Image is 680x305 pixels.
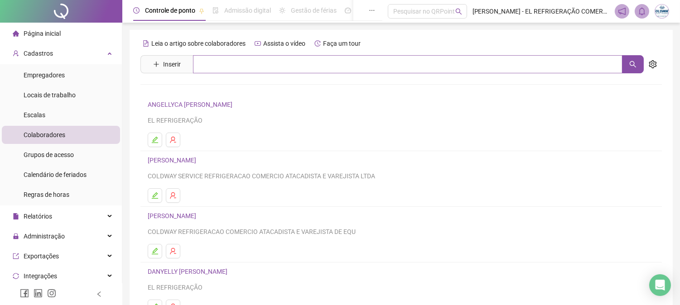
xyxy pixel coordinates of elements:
[13,50,19,57] span: user-add
[24,71,65,79] span: Empregadores
[24,233,65,240] span: Administração
[13,30,19,37] span: home
[34,289,43,298] span: linkedin
[133,7,140,14] span: clock-circle
[148,171,655,181] div: COLDWAY SERVICE REFRIGERACAO COMERCIO ATACADISTA E VAREJISTA LTDA
[47,289,56,298] span: instagram
[649,274,671,296] div: Open Intercom Messenger
[24,171,87,178] span: Calendário de feriados
[369,7,375,14] span: ellipsis
[279,7,285,14] span: sun
[169,192,177,199] span: user-delete
[24,30,61,37] span: Página inicial
[649,60,657,68] span: setting
[153,61,159,67] span: plus
[455,8,462,15] span: search
[345,7,351,14] span: dashboard
[24,151,74,158] span: Grupos de acesso
[145,7,195,14] span: Controle de ponto
[224,7,271,14] span: Admissão digital
[199,8,204,14] span: pushpin
[148,227,655,237] div: COLDWAY REFRIGERACAO COMERCIO ATACADISTA E VAREJISTA DE EQU
[146,57,188,71] button: Inserir
[255,40,261,47] span: youtube
[163,59,181,69] span: Inserir
[13,213,19,219] span: file
[13,233,19,239] span: lock
[638,7,646,15] span: bell
[655,5,669,18] img: 29308
[148,282,655,292] div: EL REFRIGERAÇÃO
[24,111,45,119] span: Escalas
[96,291,102,297] span: left
[20,289,29,298] span: facebook
[473,6,609,16] span: [PERSON_NAME] - EL REFRIGERAÇÃO COMERCIO ATACADISTA E VAREJISTA DE EQUIPAMENT LTDA EPP
[148,101,235,108] a: ANGELLYCA [PERSON_NAME]
[151,192,159,199] span: edit
[323,40,361,47] span: Faça um tour
[629,61,637,68] span: search
[24,191,69,198] span: Regras de horas
[24,91,76,99] span: Locais de trabalho
[24,253,59,260] span: Exportações
[151,248,159,255] span: edit
[618,7,626,15] span: notification
[24,213,52,220] span: Relatórios
[148,212,199,219] a: [PERSON_NAME]
[148,115,655,125] div: EL REFRIGERAÇÃO
[148,268,230,275] a: DANYELLY [PERSON_NAME]
[169,136,177,143] span: user-delete
[263,40,305,47] span: Assista o vídeo
[151,136,159,143] span: edit
[24,131,65,138] span: Colaboradores
[291,7,337,14] span: Gestão de férias
[212,7,219,14] span: file-done
[143,40,149,47] span: file-text
[24,50,53,57] span: Cadastros
[148,157,199,164] a: [PERSON_NAME]
[24,272,57,280] span: Integrações
[314,40,321,47] span: history
[13,253,19,259] span: export
[13,273,19,279] span: sync
[151,40,246,47] span: Leia o artigo sobre colaboradores
[169,248,177,255] span: user-delete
